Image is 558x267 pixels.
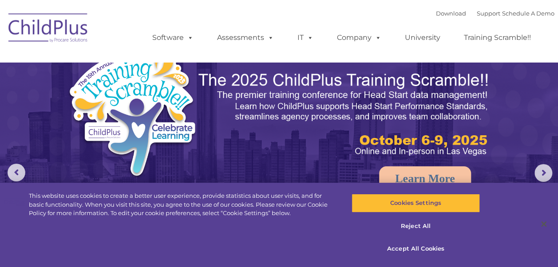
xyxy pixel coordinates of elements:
a: Training Scramble!! [455,29,540,47]
button: Accept All Cookies [352,240,480,258]
a: Assessments [208,29,283,47]
button: Cookies Settings [352,194,480,212]
div: This website uses cookies to create a better user experience, provide statistics about user visit... [29,192,335,218]
a: IT [289,29,322,47]
a: University [396,29,449,47]
a: Support [477,10,500,17]
img: ChildPlus by Procare Solutions [4,7,93,51]
button: Reject All [352,217,480,236]
button: Close [534,214,554,234]
span: Last name [123,59,150,65]
a: Learn More [379,166,471,191]
font: | [436,10,554,17]
a: Company [328,29,390,47]
a: Download [436,10,466,17]
a: Schedule A Demo [502,10,554,17]
span: Phone number [123,95,161,102]
a: Software [143,29,202,47]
